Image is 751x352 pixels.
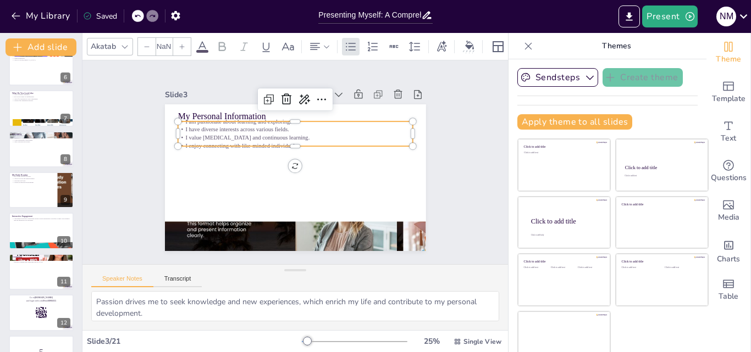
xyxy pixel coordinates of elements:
div: Add a table [706,270,750,310]
div: Click to add title [625,165,698,170]
p: I strive for authenticity in my appearance. [12,98,70,100]
p: Themes [537,33,695,59]
p: I strive to avoid [MEDICAL_DATA]. [12,59,70,62]
div: Get real-time input from your audience [706,152,750,191]
div: 12 [9,294,74,331]
div: 8 [60,154,70,164]
div: Click to add title [524,145,603,149]
p: I value [MEDICAL_DATA] and continuous learning. [190,99,416,179]
div: 7 [60,114,70,124]
button: Create theme [603,68,683,87]
div: Click to add title [622,202,700,206]
div: 6 [60,72,70,82]
div: Add text boxes [706,112,750,152]
button: My Library [8,7,75,25]
div: Click to add text [665,266,699,269]
div: 11 [57,277,70,287]
div: Slide 3 [191,53,329,107]
button: Add slide [5,38,76,56]
div: Click to add text [551,266,576,269]
textarea: Passion drives me to seek knowledge and new experiences, which enrich my life and contribute to m... [91,291,499,321]
p: I am extroverted and enjoy socializing. [12,135,70,137]
div: Click to add text [622,266,656,269]
p: Go to [12,297,70,300]
p: I believe in personal development. [12,182,54,184]
button: Apply theme to all slides [517,114,632,130]
div: 11 [9,254,74,290]
div: 6 [9,49,74,86]
p: Personality [12,132,70,136]
p: I prioritize self-care. [12,180,54,182]
p: In summary, this presentation has provided a holistic view of my life, values, and interests. I l... [12,259,70,262]
div: 10 [9,213,74,249]
div: Click to add text [524,152,603,154]
div: Click to add text [578,266,603,269]
div: Click to add title [524,260,603,264]
p: Empathy is a core part of my personality. [12,137,70,139]
div: N M [716,7,736,26]
button: Export to PowerPoint [619,5,640,27]
div: 25 % [418,336,445,347]
p: My Personal Information [196,77,423,161]
p: I have diverse interests across various fields. [192,91,418,171]
p: I value meaningful relationships. [12,139,70,141]
span: Single View [463,337,501,346]
button: Present [642,5,697,27]
p: I have a friendly demeanor. [12,94,70,96]
p: I believe first impressions matter. [12,100,70,102]
div: Click to add title [531,217,601,225]
p: Conclusion [12,255,70,259]
span: Text [721,132,736,144]
p: Music and art are important to me. [12,55,70,57]
button: Sendsteps [517,68,598,87]
div: Akatab [89,39,118,54]
p: My Daily Routine [12,174,54,177]
p: I focus on work and leisure balance. [12,178,54,180]
div: Slide 3 / 21 [87,336,302,347]
div: Add images, graphics, shapes or video [706,191,750,231]
p: Interactive Engagement [12,214,70,217]
button: Speaker Notes [91,275,153,287]
p: I dislike negativity. [12,57,70,59]
div: 12 [57,318,70,328]
span: Template [712,93,746,105]
strong: [DOMAIN_NAME] [35,297,53,299]
span: Table [719,290,738,303]
div: 9 [9,172,74,208]
span: Charts [717,253,740,265]
div: 7 [9,90,74,126]
div: Add charts and graphs [706,231,750,270]
div: Click to add text [625,175,698,177]
p: and login with code [12,299,70,303]
p: I encourage everyone to participate actively in this presentation. Feel free to share your though... [12,217,70,221]
span: Media [718,211,739,224]
div: Layout [489,38,507,55]
div: Saved [83,11,117,21]
button: N M [716,5,736,27]
span: Questions [711,172,747,184]
input: Insert title [318,7,421,23]
span: Theme [716,53,741,65]
div: 9 [60,195,70,205]
div: Text effects [433,38,450,55]
div: Click to add body [531,234,600,236]
div: 10 [57,236,70,246]
button: Transcript [153,275,202,287]
div: Background color [461,41,478,52]
p: My routine includes exercise. [12,176,54,178]
p: My style is casual yet professional. [12,96,70,98]
div: Add ready made slides [706,72,750,112]
div: Click to add text [524,266,549,269]
p: I enjoy meeting new people. [12,141,70,143]
div: Click to add title [622,260,700,264]
div: 8 [9,131,74,167]
p: What Do You Look Like [12,92,70,95]
div: Change the overall theme [706,33,750,72]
